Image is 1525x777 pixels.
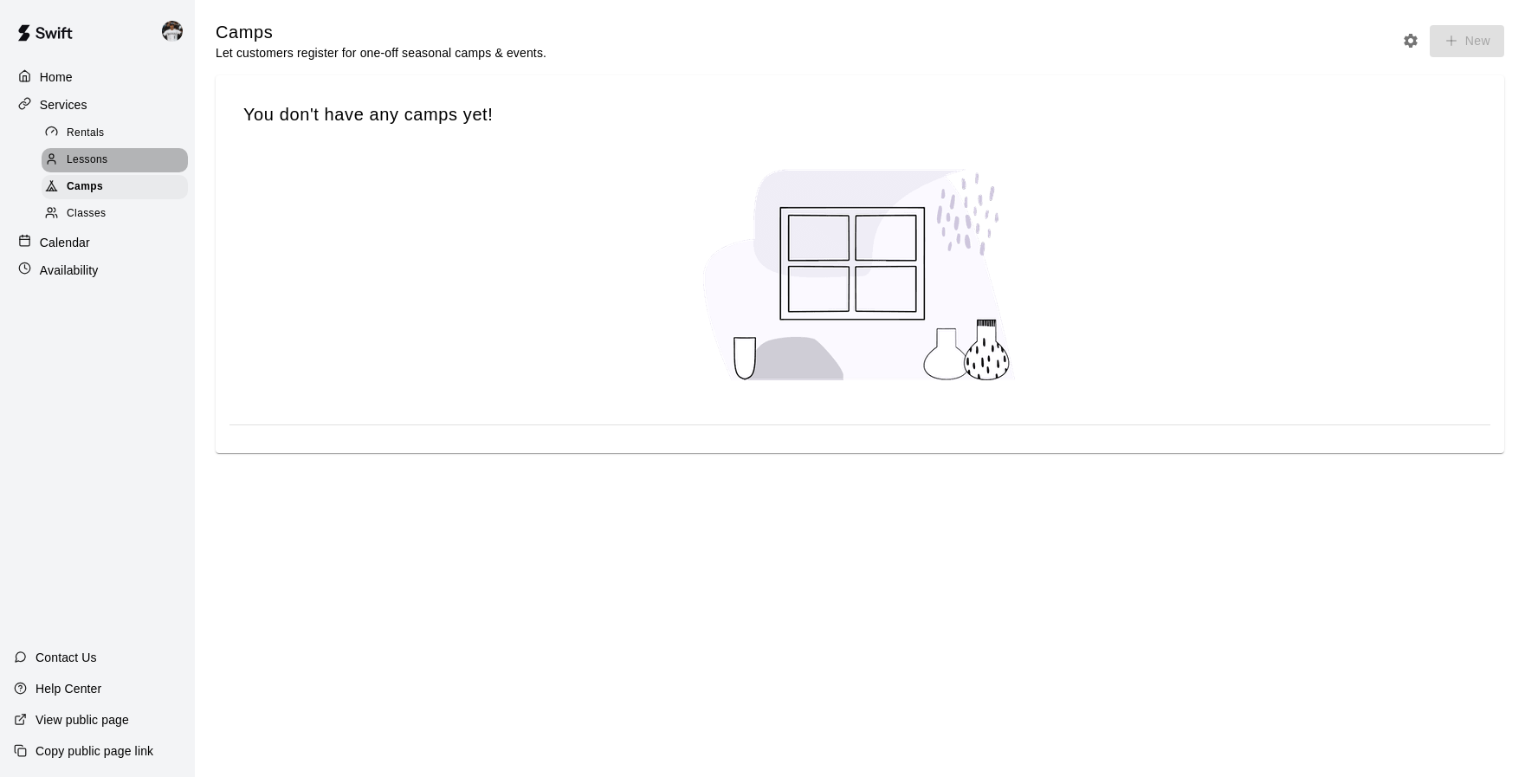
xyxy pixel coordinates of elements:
[67,125,105,142] span: Rentals
[687,153,1033,397] img: No lessons created
[36,742,153,760] p: Copy public page link
[42,121,188,146] div: Rentals
[67,178,103,196] span: Camps
[36,649,97,666] p: Contact Us
[243,103,1477,126] span: You don't have any camps yet!
[40,234,90,251] p: Calendar
[42,202,188,226] div: Classes
[1424,33,1504,48] span: You don't have permission to add camps
[216,21,546,44] h5: Camps
[216,44,546,62] p: Let customers register for one-off seasonal camps & events.
[67,205,106,223] span: Classes
[14,257,181,283] a: Availability
[14,64,181,90] a: Home
[42,174,195,201] a: Camps
[42,146,195,173] a: Lessons
[42,175,188,199] div: Camps
[42,120,195,146] a: Rentals
[40,68,73,86] p: Home
[14,230,181,256] a: Calendar
[36,680,101,697] p: Help Center
[67,152,108,169] span: Lessons
[14,92,181,118] a: Services
[42,148,188,172] div: Lessons
[36,711,129,728] p: View public page
[162,21,183,42] img: Brandon Barnes
[40,96,87,113] p: Services
[158,14,195,49] div: Brandon Barnes
[1398,28,1424,54] button: Camp settings
[42,201,195,228] a: Classes
[40,262,99,279] p: Availability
